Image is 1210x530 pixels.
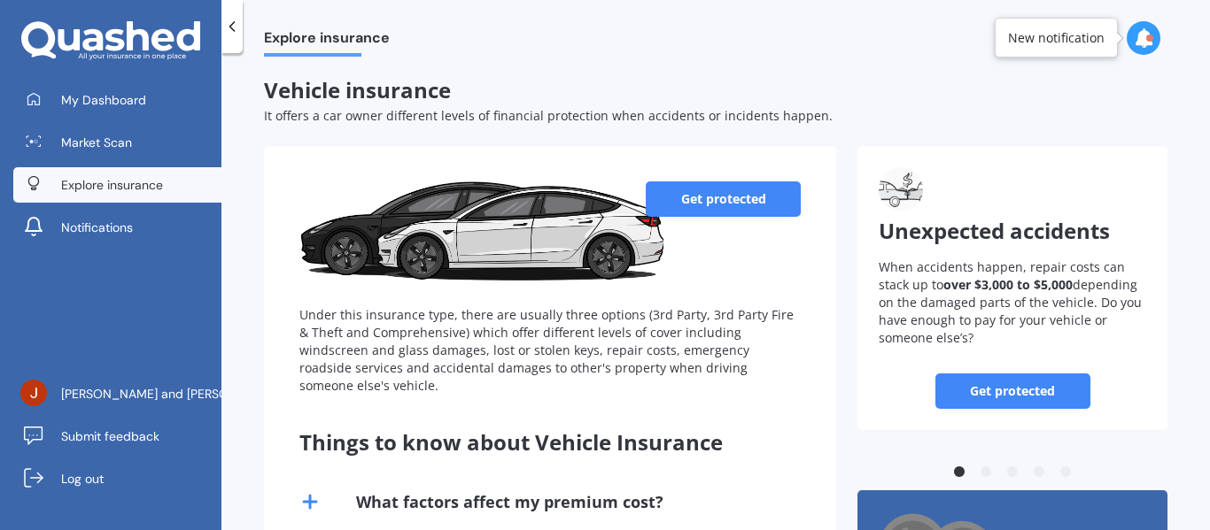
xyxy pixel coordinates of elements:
button: 3 [1004,464,1021,481]
span: Explore insurance [264,29,390,53]
div: What factors affect my premium cost? [356,491,663,513]
a: Get protected [646,181,801,217]
span: Notifications [61,219,133,236]
a: Log out [13,461,221,496]
button: 2 [977,464,995,481]
span: [PERSON_NAME] and [PERSON_NAME] [61,385,283,403]
a: Market Scan [13,125,221,160]
button: 5 [1057,464,1074,481]
a: Explore insurance [13,167,221,203]
p: When accidents happen, repair costs can stack up to depending on the damaged parts of the vehicle... [879,258,1146,347]
b: over $3,000 to $5,000 [943,276,1073,293]
a: [PERSON_NAME] and [PERSON_NAME] [13,376,221,411]
span: Explore insurance [61,176,163,194]
img: ACg8ocJLdorJCDMuUghflPm-j8t0bmYNTjceZZovWGNBhISPYmejCQ=s96-c [20,380,47,406]
span: Market Scan [61,134,132,151]
img: Vehicle insurance [299,181,663,288]
a: Notifications [13,210,221,245]
span: My Dashboard [61,91,146,109]
span: Vehicle insurance [264,75,451,104]
a: My Dashboard [13,82,221,118]
button: 4 [1030,464,1048,481]
a: Get protected [935,373,1090,409]
span: Things to know about Vehicle Insurance [299,427,723,457]
div: Under this insurance type, there are usually three options (3rd Party, 3rd Party Fire & Theft and... [299,306,801,395]
button: 1 [950,464,968,481]
span: Log out [61,470,104,488]
span: It offers a car owner different levels of financial protection when accidents or incidents happen. [264,107,833,124]
a: Submit feedback [13,419,221,454]
span: Unexpected accidents [879,216,1110,245]
div: New notification [1008,29,1105,47]
img: Unexpected accidents [879,167,923,211]
span: Submit feedback [61,427,159,445]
